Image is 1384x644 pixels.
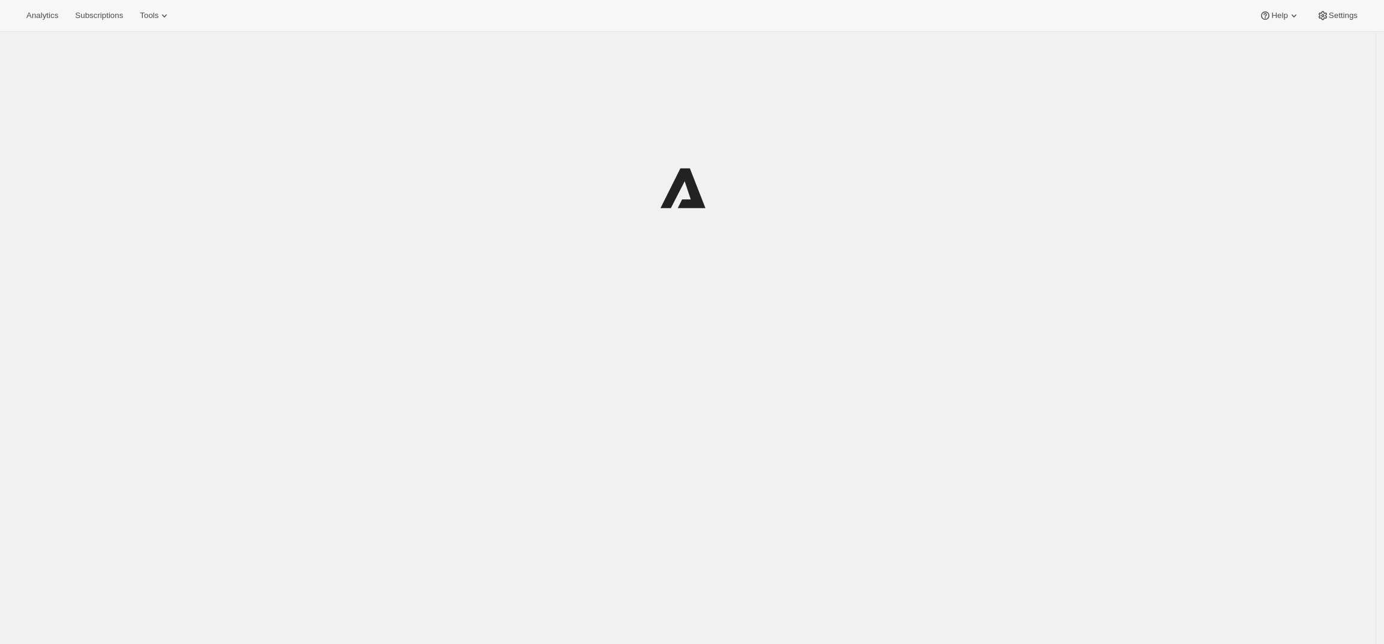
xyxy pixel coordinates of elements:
span: Subscriptions [75,11,123,20]
button: Help [1252,7,1307,24]
button: Analytics [19,7,65,24]
span: Tools [140,11,158,20]
button: Tools [133,7,178,24]
button: Settings [1310,7,1365,24]
span: Analytics [26,11,58,20]
span: Settings [1329,11,1358,20]
span: Help [1271,11,1287,20]
button: Subscriptions [68,7,130,24]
